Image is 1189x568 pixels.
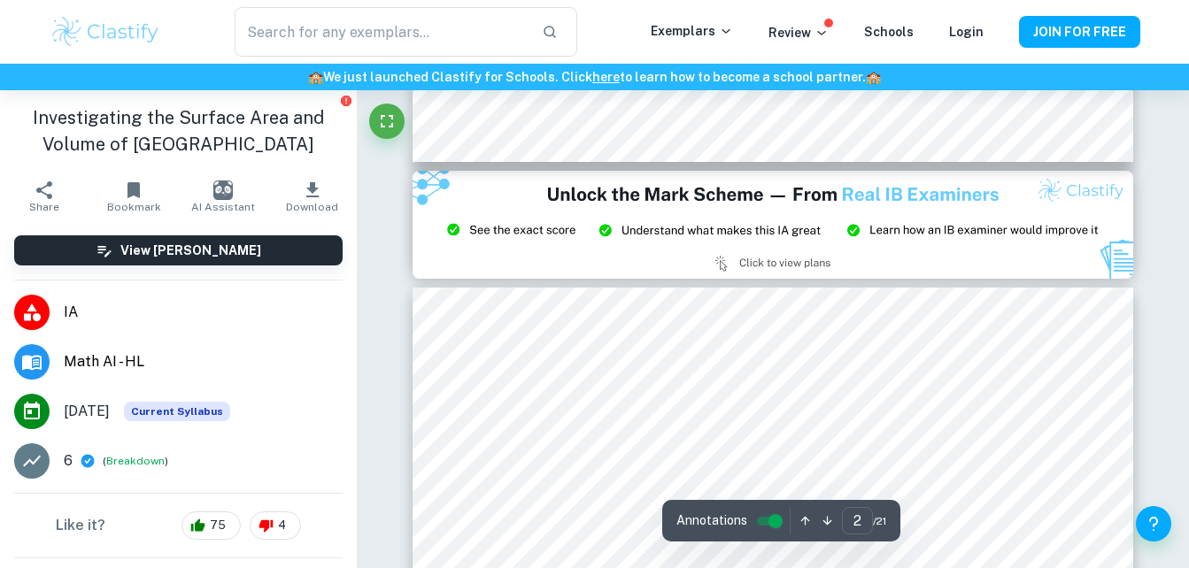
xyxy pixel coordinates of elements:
span: 75 [200,517,235,534]
button: Breakdown [106,453,165,469]
button: Download [267,172,357,221]
span: AI Assistant [191,201,255,213]
span: 🏫 [866,70,881,84]
button: Bookmark [89,172,179,221]
a: Schools [864,25,914,39]
button: Fullscreen [369,104,405,139]
p: 6 [64,450,73,472]
button: View [PERSON_NAME] [14,235,343,265]
img: Ad [413,171,1134,279]
a: Login [949,25,984,39]
span: 4 [268,517,296,534]
h6: We just launched Clastify for Schools. Click to learn how to become a school partner. [4,67,1185,87]
span: IA [64,302,343,323]
button: Report issue [340,94,353,107]
p: Review [768,23,829,42]
span: Current Syllabus [124,402,230,421]
span: / 21 [873,513,886,529]
span: ( ) [103,453,168,470]
a: here [592,70,620,84]
img: AI Assistant [213,180,233,200]
span: Annotations [676,511,747,530]
div: This exemplar is based on the current syllabus. Feel free to refer to it for inspiration/ideas wh... [124,402,230,421]
input: Search for any exemplars... [235,7,527,57]
img: Clastify logo [50,14,162,50]
button: Help and Feedback [1136,506,1171,541]
div: 75 [181,511,241,540]
h6: Like it? [56,515,105,536]
button: JOIN FOR FREE [1019,16,1140,48]
p: Exemplars [651,21,733,41]
span: Math AI - HL [64,351,343,372]
span: Share [29,201,59,213]
h1: Investigating the Surface Area and Volume of [GEOGRAPHIC_DATA] [14,104,343,157]
span: 🏫 [308,70,323,84]
span: [DATE] [64,401,110,422]
div: 4 [250,511,301,540]
h6: View [PERSON_NAME] [120,241,261,260]
span: Download [286,201,338,213]
button: AI Assistant [178,172,267,221]
span: Bookmark [107,201,161,213]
